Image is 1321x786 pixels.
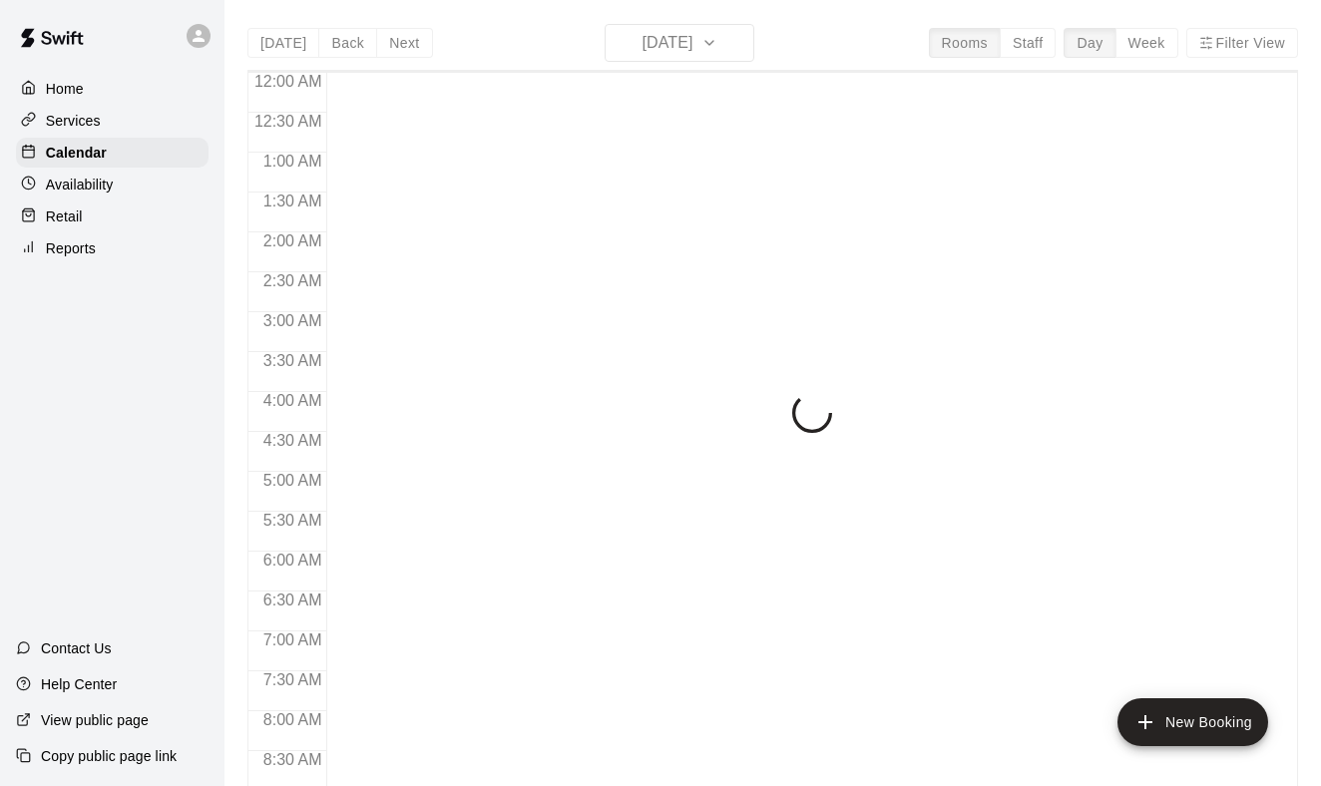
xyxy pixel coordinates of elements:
p: Availability [46,175,114,195]
a: Calendar [16,138,209,168]
p: View public page [41,710,149,730]
span: 12:30 AM [249,113,327,130]
a: Services [16,106,209,136]
p: Contact Us [41,638,112,658]
p: Reports [46,238,96,258]
span: 8:00 AM [258,711,327,728]
span: 8:30 AM [258,751,327,768]
span: 3:00 AM [258,312,327,329]
span: 2:00 AM [258,232,327,249]
span: 7:30 AM [258,671,327,688]
p: Copy public page link [41,746,177,766]
span: 1:00 AM [258,153,327,170]
span: 4:00 AM [258,392,327,409]
span: 2:30 AM [258,272,327,289]
button: add [1117,698,1268,746]
p: Help Center [41,674,117,694]
span: 6:30 AM [258,591,327,608]
a: Home [16,74,209,104]
span: 4:30 AM [258,432,327,449]
span: 5:30 AM [258,512,327,529]
a: Reports [16,233,209,263]
span: 1:30 AM [258,193,327,209]
span: 5:00 AM [258,472,327,489]
a: Availability [16,170,209,199]
a: Retail [16,201,209,231]
span: 6:00 AM [258,552,327,569]
span: 3:30 AM [258,352,327,369]
span: 12:00 AM [249,73,327,90]
span: 7:00 AM [258,631,327,648]
p: Calendar [46,143,107,163]
p: Home [46,79,84,99]
p: Services [46,111,101,131]
p: Retail [46,206,83,226]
